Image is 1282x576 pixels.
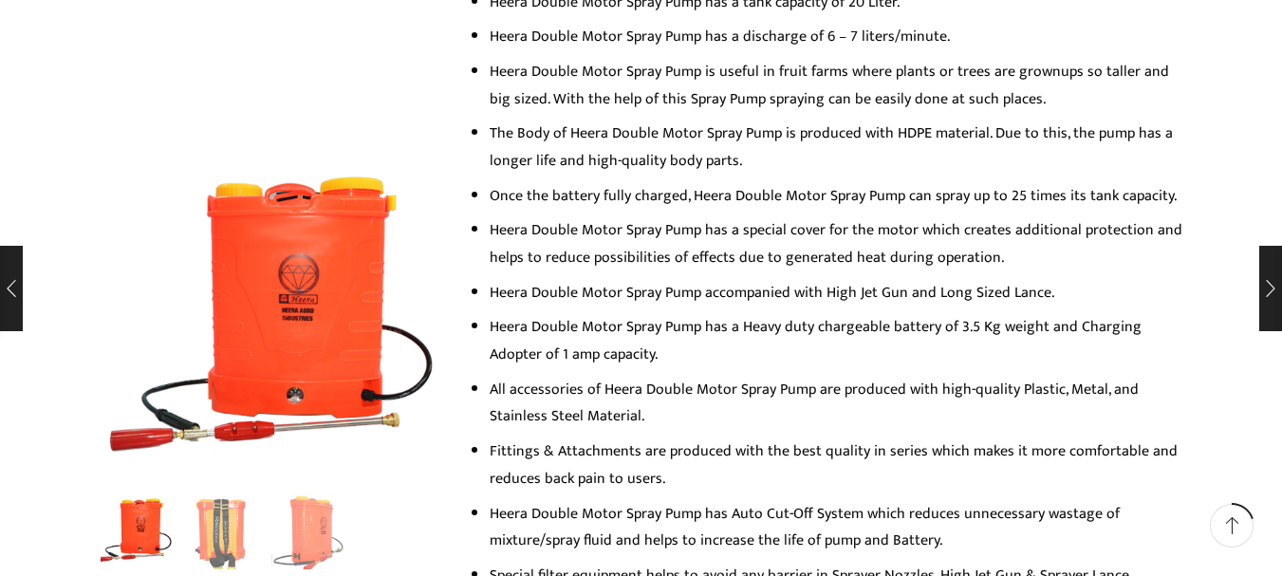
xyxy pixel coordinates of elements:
li: 1 / 3 [96,493,175,569]
li: 2 / 3 [183,493,262,569]
li: 3 / 3 [271,493,350,569]
a: IMG_4885 [183,493,262,572]
li: Heera Double Motor Spray Pump has a special cover for the motor which creates additional protecti... [490,216,1182,270]
li: Heera Double Motor Spray Pump has a Heavy duty chargeable battery of 3.5 Kg weight and Charging A... [490,313,1182,367]
div: 1 / 3 [101,142,442,484]
img: Double Motor Spray Pump [96,491,175,569]
li: The Body of Heera Double Motor Spray Pump is produced with HDPE material. Due to this, the pump h... [490,120,1182,174]
a: IMG_4882 [271,493,350,572]
li: Fittings & Attachments are produced with the best quality in series which makes it more comfortab... [490,437,1182,492]
li: Heera Double Motor Spray Pump has Auto Cut-Off System which reduces unnecessary wastage of mixtur... [490,500,1182,554]
li: All accessories of Heera Double Motor Spray Pump are produced with high-quality Plastic, Metal, a... [490,376,1182,430]
li: Heera Double Motor Spray Pump accompanied with High Jet Gun and Long Sized Lance. [490,279,1182,307]
li: Heera Double Motor Spray Pump is useful in fruit farms where plants or trees are grownups so tall... [490,58,1182,112]
li: Once the battery fully charged, Heera Double Motor Spray Pump can spray up to 25 times its tank c... [490,182,1182,210]
li: Heera Double Motor Spray Pump has a discharge of 6 – 7 liters/minute. [490,23,1182,50]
